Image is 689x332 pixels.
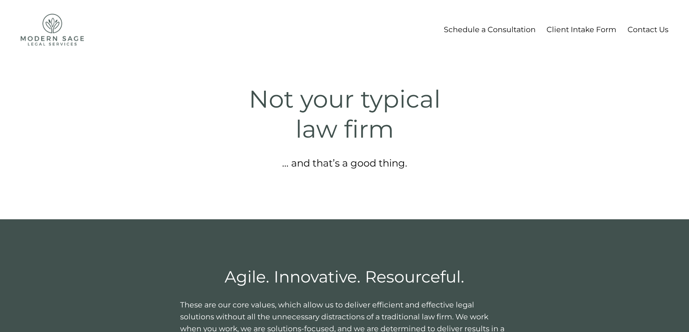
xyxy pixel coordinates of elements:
h2: Agile. Innovative. Resourceful. [180,266,509,287]
p: … and that’s a good thing. [92,155,598,171]
a: Client Intake Form [546,23,616,36]
a: Schedule a Consultation [444,23,536,36]
a: Contact Us [628,23,668,36]
h1: Not your typical law firm [92,84,598,143]
img: Modern Sage Legal Services [21,14,84,46]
